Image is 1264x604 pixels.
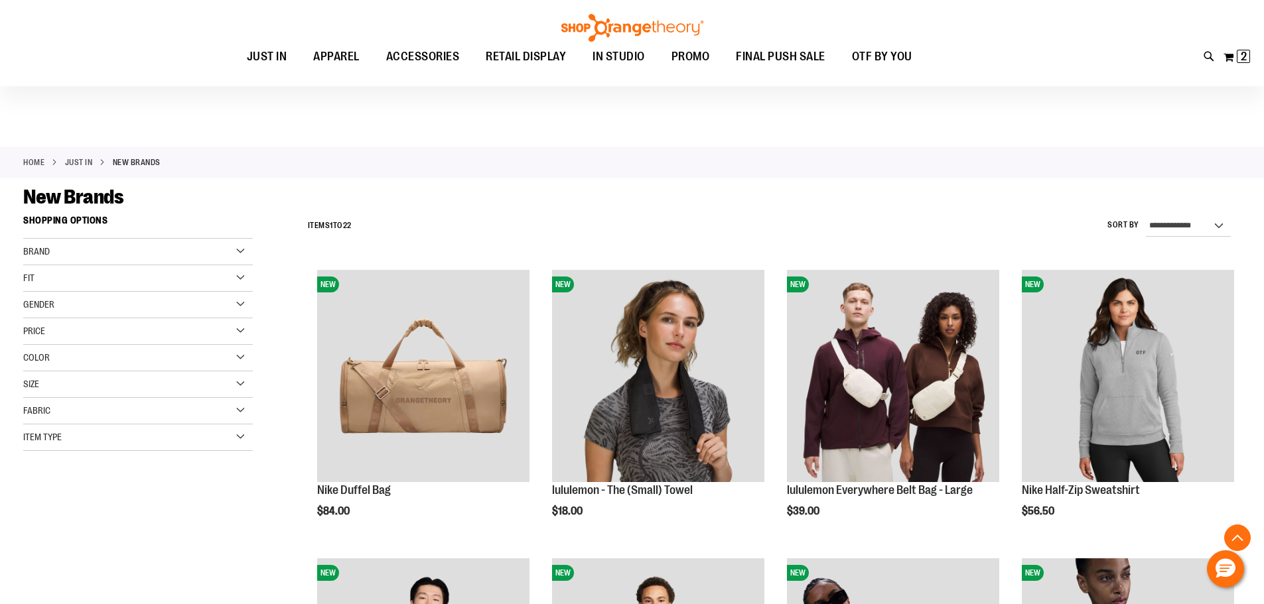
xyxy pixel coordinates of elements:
[780,263,1006,551] div: product
[65,156,93,168] a: JUST IN
[787,483,973,497] a: lululemon Everywhere Belt Bag - Large
[552,270,764,484] a: lululemon - The (Small) TowelNEW
[343,221,352,230] span: 22
[300,42,373,72] a: APPAREL
[671,42,710,72] span: PROMO
[23,326,45,336] span: Price
[559,14,705,42] img: Shop Orangetheory
[317,505,352,517] span: $84.00
[317,276,339,292] span: NEW
[23,209,253,239] strong: Shopping Options
[787,270,999,484] a: lululemon Everywhere Belt Bag - LargeNEW
[579,42,658,72] a: IN STUDIO
[552,565,574,581] span: NEW
[23,156,44,168] a: Home
[787,276,809,292] span: NEW
[723,42,839,72] a: FINAL PUSH SALE
[486,42,566,72] span: RETAIL DISPLAY
[247,42,287,72] span: JUST IN
[308,215,352,236] h2: Items to
[552,483,693,497] a: lululemon - The (Small) Towel
[317,270,529,482] img: Nike Duffel Bag
[313,42,360,72] span: APPAREL
[23,299,54,310] span: Gender
[113,156,161,168] strong: New Brands
[373,42,473,72] a: ACCESSORIES
[1022,270,1234,484] a: Nike Half-Zip SweatshirtNEW
[552,270,764,482] img: lululemon - The (Small) Towel
[317,270,529,484] a: Nike Duffel BagNEW
[1022,505,1056,517] span: $56.50
[1022,270,1234,482] img: Nike Half-Zip Sweatshirt
[839,42,926,72] a: OTF BY YOU
[552,505,585,517] span: $18.00
[317,483,391,497] a: Nike Duffel Bag
[658,42,723,72] a: PROMO
[23,186,123,208] span: New Brands
[23,379,39,389] span: Size
[1241,50,1247,63] span: 2
[472,42,579,72] a: RETAIL DISPLAY
[317,565,339,581] span: NEW
[23,246,50,257] span: Brand
[736,42,825,72] span: FINAL PUSH SALE
[1022,565,1044,581] span: NEW
[852,42,912,72] span: OTF BY YOU
[23,272,35,283] span: Fit
[23,405,50,416] span: Fabric
[787,505,821,517] span: $39.00
[1022,483,1140,497] a: Nike Half-Zip Sweatshirt
[23,352,50,363] span: Color
[311,263,536,551] div: product
[386,42,460,72] span: ACCESSORIES
[330,221,333,230] span: 1
[593,42,645,72] span: IN STUDIO
[1022,276,1044,292] span: NEW
[23,432,62,442] span: Item Type
[545,263,771,551] div: product
[1207,550,1244,587] button: Hello, have a question? Let’s chat.
[1015,263,1241,551] div: product
[787,270,999,482] img: lululemon Everywhere Belt Bag - Large
[234,42,301,72] a: JUST IN
[1224,524,1251,551] button: Back To Top
[552,276,574,292] span: NEW
[1107,219,1139,231] label: Sort By
[787,565,809,581] span: NEW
